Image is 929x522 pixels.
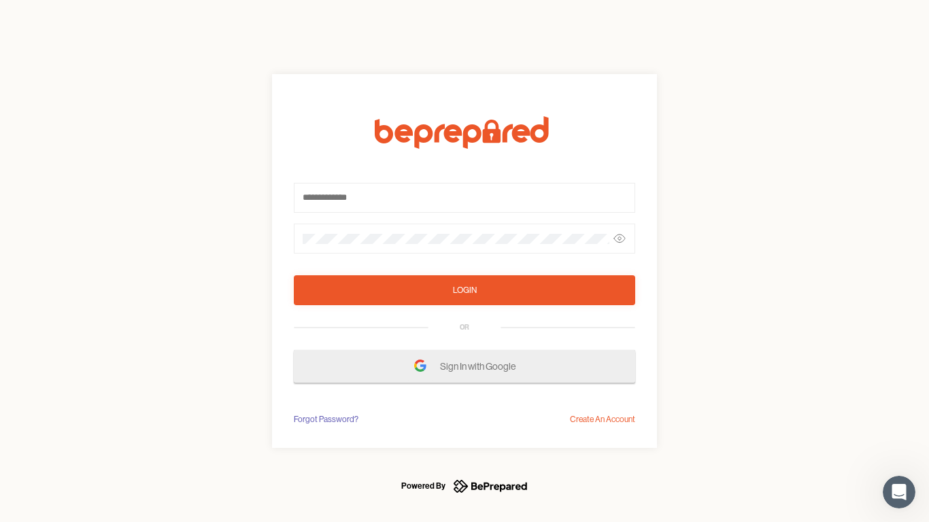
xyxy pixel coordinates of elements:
div: Forgot Password? [294,413,358,426]
div: Login [453,283,477,297]
span: Sign In with Google [440,354,522,379]
div: Powered By [401,478,445,494]
div: OR [460,322,469,333]
button: Login [294,275,635,305]
button: Sign In with Google [294,350,635,383]
div: Create An Account [570,413,635,426]
iframe: Intercom live chat [883,476,915,508]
